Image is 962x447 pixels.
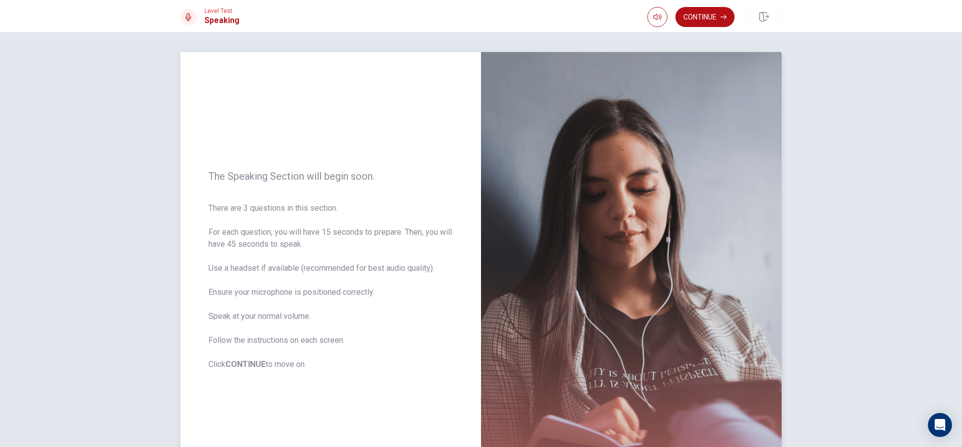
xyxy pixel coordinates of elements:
span: Level Test [204,8,239,15]
b: CONTINUE [225,359,266,369]
span: The Speaking Section will begin soon. [208,170,453,182]
div: Open Intercom Messenger [928,413,952,437]
span: There are 3 questions in this section. For each question, you will have 15 seconds to prepare. Th... [208,202,453,370]
button: Continue [675,7,735,27]
h1: Speaking [204,15,239,27]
